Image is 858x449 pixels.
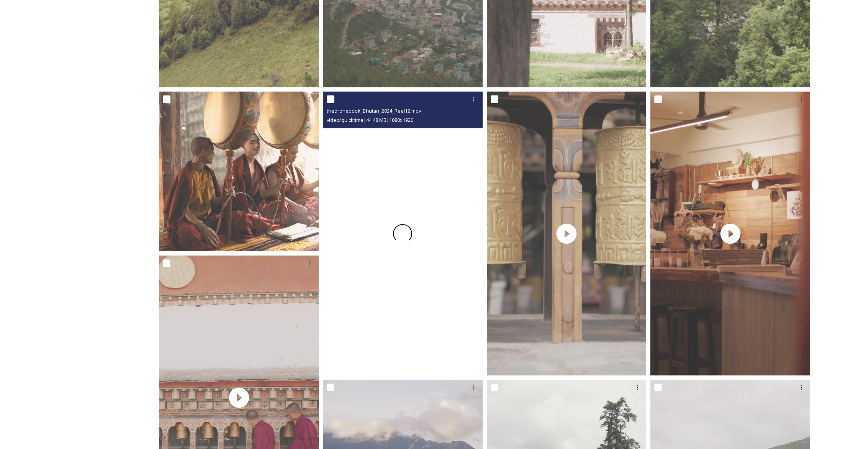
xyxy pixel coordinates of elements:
[327,116,413,123] span: video/quicktime | 44.48 MB | 1080 x 1920
[650,92,810,375] img: thumbnail
[327,107,421,114] span: thedronebook_Bhutan_2024_Reel12.mov
[487,92,647,375] img: thumbnail
[159,92,319,251] img: thedronebook-TourismBoardBhutan-200A3657.jpg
